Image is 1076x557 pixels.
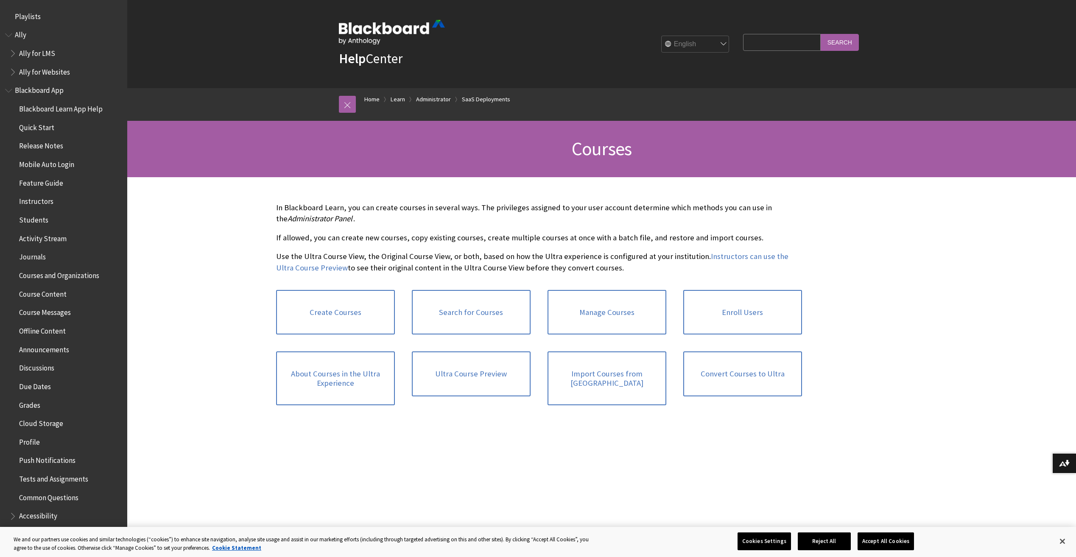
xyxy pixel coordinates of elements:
span: Ally [15,28,26,39]
span: Push Notifications [19,454,75,465]
input: Search [821,34,859,50]
span: Students [19,213,48,224]
a: Ultra Course Preview [412,351,531,396]
span: Administrator Panel [288,214,352,223]
nav: Book outline for Playlists [5,9,122,24]
span: Tests and Assignments [19,472,88,483]
button: Reject All [798,532,851,550]
span: Cloud Storage [19,416,63,428]
span: Quick Start [19,120,54,132]
span: Accessibility [19,509,57,521]
span: Activity Stream [19,231,67,243]
a: Administrator [416,94,451,105]
select: Site Language Selector [662,36,729,53]
a: More information about your privacy, opens in a new tab [212,544,261,551]
span: Ally for LMS [19,46,55,58]
p: If allowed, you can create new courses, copy existing courses, create multiple courses at once wi... [276,232,802,243]
span: Release Notes [19,139,63,150]
a: HelpCenter [339,50,402,67]
strong: Help [339,50,366,67]
span: Offline Content [19,324,66,335]
a: Create Courses [276,290,395,335]
a: Learn [391,94,405,105]
a: Enroll Users [683,290,802,335]
div: We and our partners use cookies and similar technologies (“cookies”) to enhance site navigation, ... [14,535,592,552]
span: Course Content [19,287,67,298]
span: Course Messages [19,306,71,317]
span: Blackboard App [15,84,64,95]
a: Convert Courses to Ultra [683,351,802,396]
a: Manage Courses [548,290,666,335]
button: Cookies Settings [738,532,791,550]
a: Home [364,94,380,105]
span: Journals [19,250,46,262]
button: Accept All Cookies [858,532,914,550]
span: Discussions [19,361,54,372]
a: Search for Courses [412,290,531,335]
span: Announcements [19,343,69,354]
span: Profile [19,435,40,446]
span: Playlists [15,9,41,21]
nav: Book outline for Blackboard App Help [5,84,122,542]
span: Ally for Websites [19,65,70,76]
a: Import Courses from [GEOGRAPHIC_DATA] [548,351,666,405]
span: Grades [19,398,40,409]
p: Use the Ultra Course View, the Original Course View, or both, based on how the Ultra experience i... [276,251,802,273]
a: About Courses in the Ultra Experience [276,351,395,405]
span: Instructors [19,195,53,206]
span: Courses and Organizations [19,268,99,280]
a: Instructors can use the Ultra Course Preview [276,251,788,273]
span: Feature Guide [19,176,63,187]
nav: Book outline for Anthology Ally Help [5,28,122,79]
a: SaaS Deployments [462,94,510,105]
span: Due Dates [19,379,51,391]
p: In Blackboard Learn, you can create courses in several ways. The privileges assigned to your user... [276,202,802,224]
span: Mobile Auto Login [19,157,74,169]
span: Common Questions [19,490,78,502]
button: Close [1053,532,1072,551]
span: Blackboard Learn App Help [19,102,103,113]
img: Blackboard by Anthology [339,20,445,45]
span: Courses [572,137,632,160]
